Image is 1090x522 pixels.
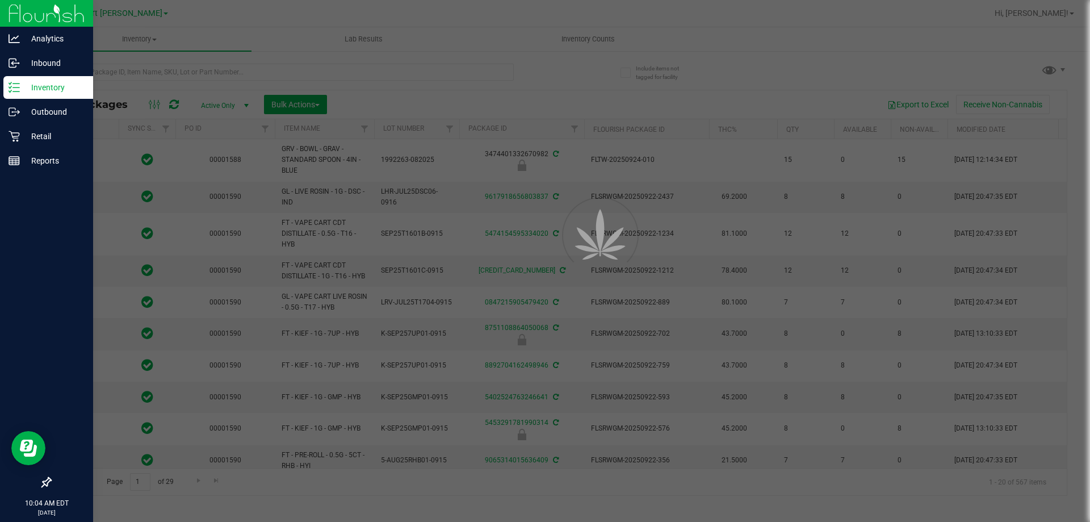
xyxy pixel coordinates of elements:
[9,82,20,93] inline-svg: Inventory
[9,155,20,166] inline-svg: Reports
[9,33,20,44] inline-svg: Analytics
[20,130,88,143] p: Retail
[5,498,88,508] p: 10:04 AM EDT
[5,508,88,517] p: [DATE]
[20,105,88,119] p: Outbound
[9,131,20,142] inline-svg: Retail
[11,431,45,465] iframe: Resource center
[20,81,88,94] p: Inventory
[20,32,88,45] p: Analytics
[20,154,88,168] p: Reports
[20,56,88,70] p: Inbound
[9,57,20,69] inline-svg: Inbound
[9,106,20,118] inline-svg: Outbound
